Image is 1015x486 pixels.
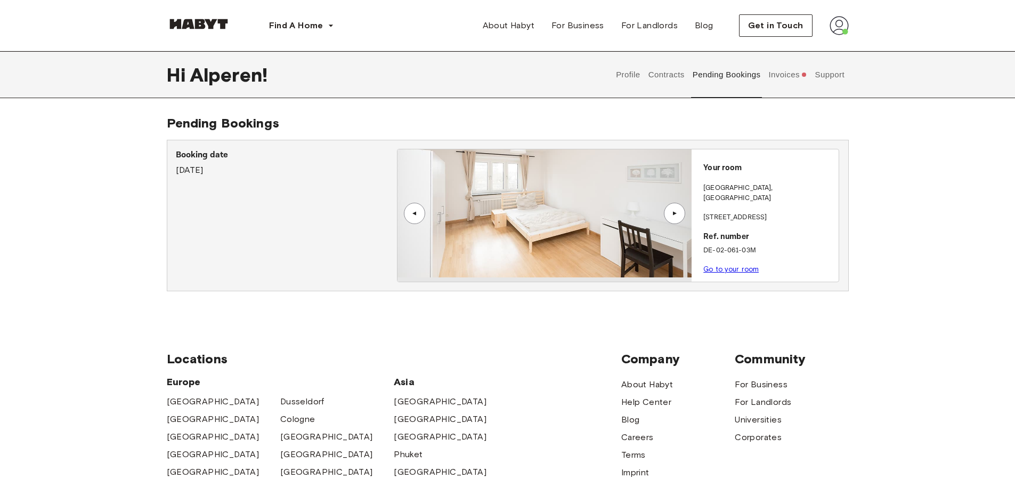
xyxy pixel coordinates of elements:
[621,351,735,367] span: Company
[167,448,259,461] a: [GEOGRAPHIC_DATA]
[280,431,373,443] a: [GEOGRAPHIC_DATA]
[394,466,486,479] a: [GEOGRAPHIC_DATA]
[280,395,324,408] a: Dusseldorf
[280,413,315,426] a: Cologne
[615,51,642,98] button: Profile
[394,376,507,388] span: Asia
[735,378,787,391] a: For Business
[612,51,849,98] div: user profile tabs
[483,19,534,32] span: About Habyt
[280,448,373,461] a: [GEOGRAPHIC_DATA]
[621,378,673,391] a: About Habyt
[167,431,259,443] a: [GEOGRAPHIC_DATA]
[167,376,394,388] span: Europe
[269,19,323,32] span: Find A Home
[814,51,846,98] button: Support
[190,63,267,86] span: Alperen !
[394,448,423,461] a: Phuket
[621,396,671,409] a: Help Center
[621,413,640,426] a: Blog
[703,245,834,256] p: DE-02-061-03M
[703,212,834,223] p: [STREET_ADDRESS]
[397,149,692,277] img: Image of the room
[280,466,373,479] a: [GEOGRAPHIC_DATA]
[669,210,680,217] div: ▲
[167,351,621,367] span: Locations
[686,15,722,36] a: Blog
[261,15,343,36] button: Find A Home
[703,265,759,273] a: Go to your room
[739,14,813,37] button: Get in Touch
[647,51,686,98] button: Contracts
[735,413,782,426] a: Universities
[703,231,834,243] p: Ref. number
[691,51,762,98] button: Pending Bookings
[167,115,279,131] span: Pending Bookings
[167,413,259,426] a: [GEOGRAPHIC_DATA]
[621,431,654,444] a: Careers
[394,431,486,443] a: [GEOGRAPHIC_DATA]
[703,162,834,174] p: Your room
[167,395,259,408] a: [GEOGRAPHIC_DATA]
[621,449,646,461] a: Terms
[621,19,678,32] span: For Landlords
[167,466,259,479] a: [GEOGRAPHIC_DATA]
[409,210,420,217] div: ▲
[176,149,397,177] div: [DATE]
[735,396,791,409] a: For Landlords
[474,15,543,36] a: About Habyt
[167,19,231,29] img: Habyt
[621,466,649,479] a: Imprint
[703,183,834,204] p: [GEOGRAPHIC_DATA] , [GEOGRAPHIC_DATA]
[695,19,713,32] span: Blog
[735,351,848,367] span: Community
[394,413,486,426] a: [GEOGRAPHIC_DATA]
[767,51,808,98] button: Invoices
[551,19,604,32] span: For Business
[543,15,613,36] a: For Business
[830,16,849,35] img: avatar
[748,19,803,32] span: Get in Touch
[613,15,686,36] a: For Landlords
[394,395,486,408] a: [GEOGRAPHIC_DATA]
[176,149,397,162] p: Booking date
[167,63,190,86] span: Hi
[735,431,782,444] a: Corporates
